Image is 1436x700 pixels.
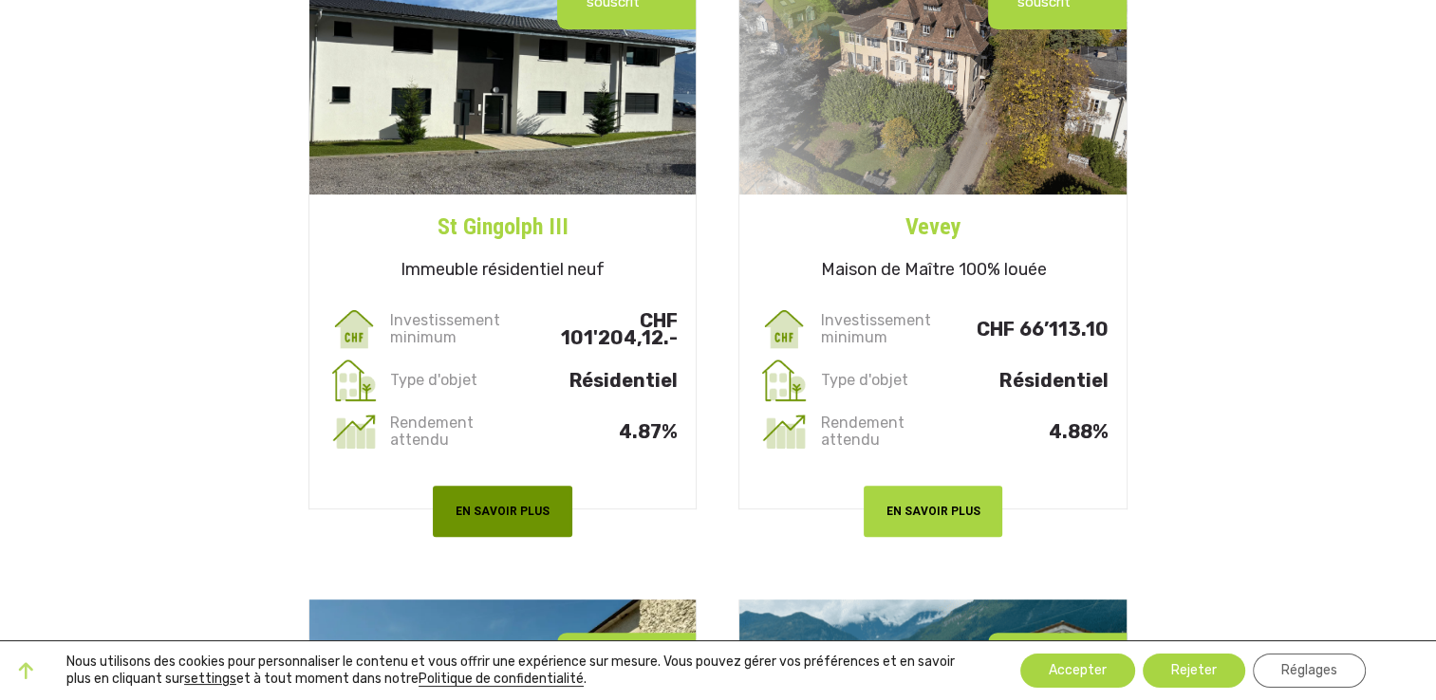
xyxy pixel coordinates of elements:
button: Accepter [1020,654,1135,688]
img: type [758,355,810,406]
a: St Gingolph III [309,194,697,244]
button: settings [184,671,236,688]
button: Réglages [1253,654,1366,688]
a: EN SAVOIR PLUS [433,469,571,491]
img: rendement [758,406,810,457]
a: EN SAVOIR PLUS [864,469,1002,491]
h5: Immeuble résidentiel neuf [309,244,697,304]
img: type [328,355,380,406]
button: Rejeter [1143,654,1245,688]
p: 4.87% [532,423,677,440]
p: Investissement minimum [386,312,532,346]
p: Rendement attendu [817,414,962,449]
p: CHF 66’113.10 [962,321,1108,338]
img: invest_min [758,304,810,355]
button: EN SAVOIR PLUS [433,486,571,536]
p: Type d'objet [817,372,962,389]
p: Nous utilisons des cookies pour personnaliser le contenu et vous offrir une expérience sur mesure... [66,654,974,688]
a: Vevey [739,194,1127,244]
p: Investissement minimum [817,312,962,346]
img: rendement [328,406,380,457]
p: CHF 101'204,12.- [532,312,677,346]
img: invest_min [328,304,380,355]
p: Résidentiel [532,372,677,389]
p: Type d'objet [386,372,532,389]
h5: Maison de Maître 100% louée [739,244,1127,304]
p: 4.88% [962,423,1108,440]
p: Résidentiel [962,372,1108,389]
p: Rendement attendu [386,414,532,449]
button: EN SAVOIR PLUS [864,486,1002,536]
a: Politique de confidentialité [419,671,584,687]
